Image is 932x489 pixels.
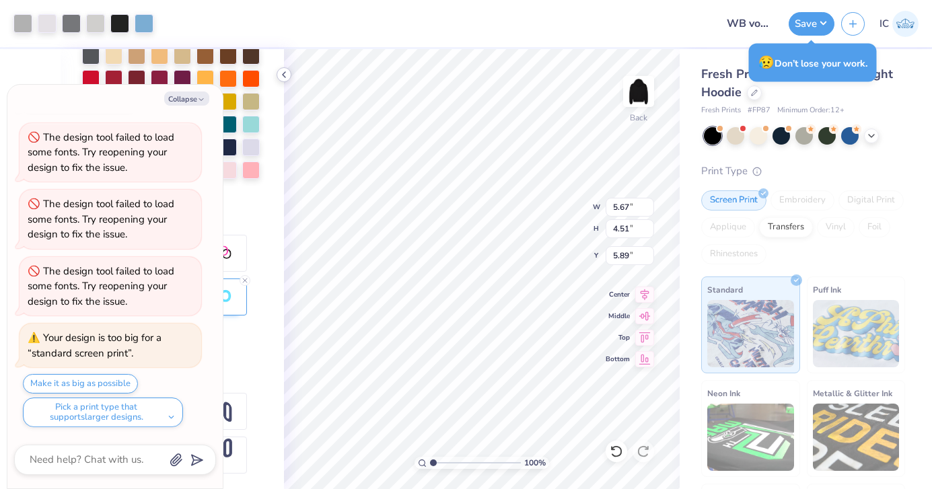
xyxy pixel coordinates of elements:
div: Print Type [701,163,905,179]
div: The design tool failed to load some fonts. Try reopening your design to fix the issue. [28,264,174,308]
span: Metallic & Glitter Ink [813,386,892,400]
img: Back [625,78,652,105]
span: IC [880,16,889,32]
div: Screen Print [701,190,766,211]
span: Puff Ink [813,283,841,297]
span: Fresh Prints [701,105,741,116]
span: Middle [606,311,630,321]
span: Top [606,333,630,342]
button: Make it as big as possible [23,374,138,393]
div: Transfers [759,217,813,237]
span: Minimum Order: 12 + [777,105,845,116]
img: Puff Ink [813,300,900,367]
div: Don’t lose your work. [749,44,877,82]
img: Standard [707,300,794,367]
img: Isabella Cahill [892,11,919,37]
div: Foil [859,217,890,237]
button: Collapse [164,91,209,106]
div: Rhinestones [701,244,766,264]
a: IC [880,11,919,37]
div: The design tool failed to load some fonts. Try reopening your design to fix the issue. [28,197,174,241]
span: Center [606,290,630,299]
img: Neon Ink [707,404,794,471]
span: # FP87 [748,105,770,116]
div: Digital Print [838,190,904,211]
span: 100 % [524,457,546,469]
div: The design tool failed to load some fonts. Try reopening your design to fix the issue. [28,130,174,174]
span: Neon Ink [707,386,740,400]
div: Vinyl [817,217,855,237]
div: Applique [701,217,755,237]
input: Untitled Design [716,10,782,37]
div: Embroidery [770,190,834,211]
span: Fresh Prints Boston Heavyweight Hoodie [701,66,893,100]
span: Standard [707,283,743,297]
button: Pick a print type that supportslarger designs. [23,398,183,427]
div: Back [630,112,647,124]
span: 😥 [758,54,775,71]
button: Save [789,12,834,36]
img: Metallic & Glitter Ink [813,404,900,471]
span: Bottom [606,354,630,364]
div: Your design is too big for a “standard screen print”. [28,331,162,360]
